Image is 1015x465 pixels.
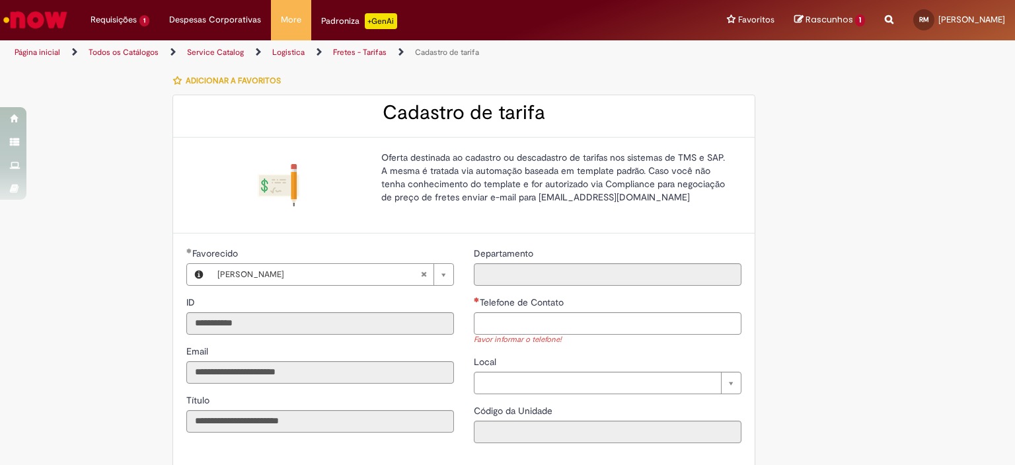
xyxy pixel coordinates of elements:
a: Todos os Catálogos [89,47,159,58]
p: Oferta destinada ao cadastro ou descadastro de tarifas nos sistemas de TMS e SAP. A mesma é trata... [381,151,732,204]
span: Obrigatório Preenchido [186,248,192,253]
div: Favor informar o telefone! [474,335,741,346]
h2: Cadastro de tarifa [186,102,741,124]
span: Necessários [474,297,480,302]
ul: Trilhas de página [10,40,667,65]
input: Telefone de Contato [474,312,741,335]
span: Requisições [91,13,137,26]
img: Cadastro de tarifa [258,164,300,206]
span: Adicionar a Favoritos [186,75,281,86]
span: Local [474,356,499,368]
span: Somente leitura - Email [186,345,211,357]
abbr: Limpar campo Favorecido [414,264,433,285]
span: Somente leitura - Título [186,394,212,406]
a: Logistica [272,47,305,58]
span: Rascunhos [806,13,853,26]
input: Departamento [474,263,741,286]
label: Somente leitura - ID [186,296,198,309]
input: ID [186,312,454,335]
button: Adicionar a Favoritos [172,67,288,95]
span: Somente leitura - Código da Unidade [474,405,555,417]
a: Limpar campo Local [474,372,741,394]
span: 1 [855,15,865,26]
a: Cadastro de tarifa [415,47,479,58]
input: Código da Unidade [474,421,741,443]
a: Página inicial [15,47,60,58]
a: Fretes - Tarifas [333,47,387,58]
span: RM [919,15,929,24]
span: Necessários - Favorecido [192,247,241,259]
label: Somente leitura - Email [186,345,211,358]
input: Email [186,361,454,384]
span: [PERSON_NAME] [938,14,1005,25]
label: Somente leitura - Título [186,394,212,407]
label: Somente leitura - Departamento [474,247,536,260]
span: 1 [139,15,149,26]
a: [PERSON_NAME]Limpar campo Favorecido [211,264,453,285]
span: Somente leitura - ID [186,296,198,308]
label: Somente leitura - Código da Unidade [474,404,555,417]
button: Favorecido, Visualizar este registro Rafael Marconato [187,264,211,285]
span: Telefone de Contato [480,296,566,308]
span: [PERSON_NAME] [217,264,420,285]
span: More [281,13,301,26]
span: Favoritos [738,13,774,26]
input: Título [186,410,454,433]
img: ServiceNow [1,7,69,33]
a: Service Catalog [187,47,244,58]
a: Rascunhos [794,14,865,26]
span: Despesas Corporativas [169,13,261,26]
span: Somente leitura - Departamento [474,247,536,259]
div: Padroniza [321,13,397,29]
p: +GenAi [365,13,397,29]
